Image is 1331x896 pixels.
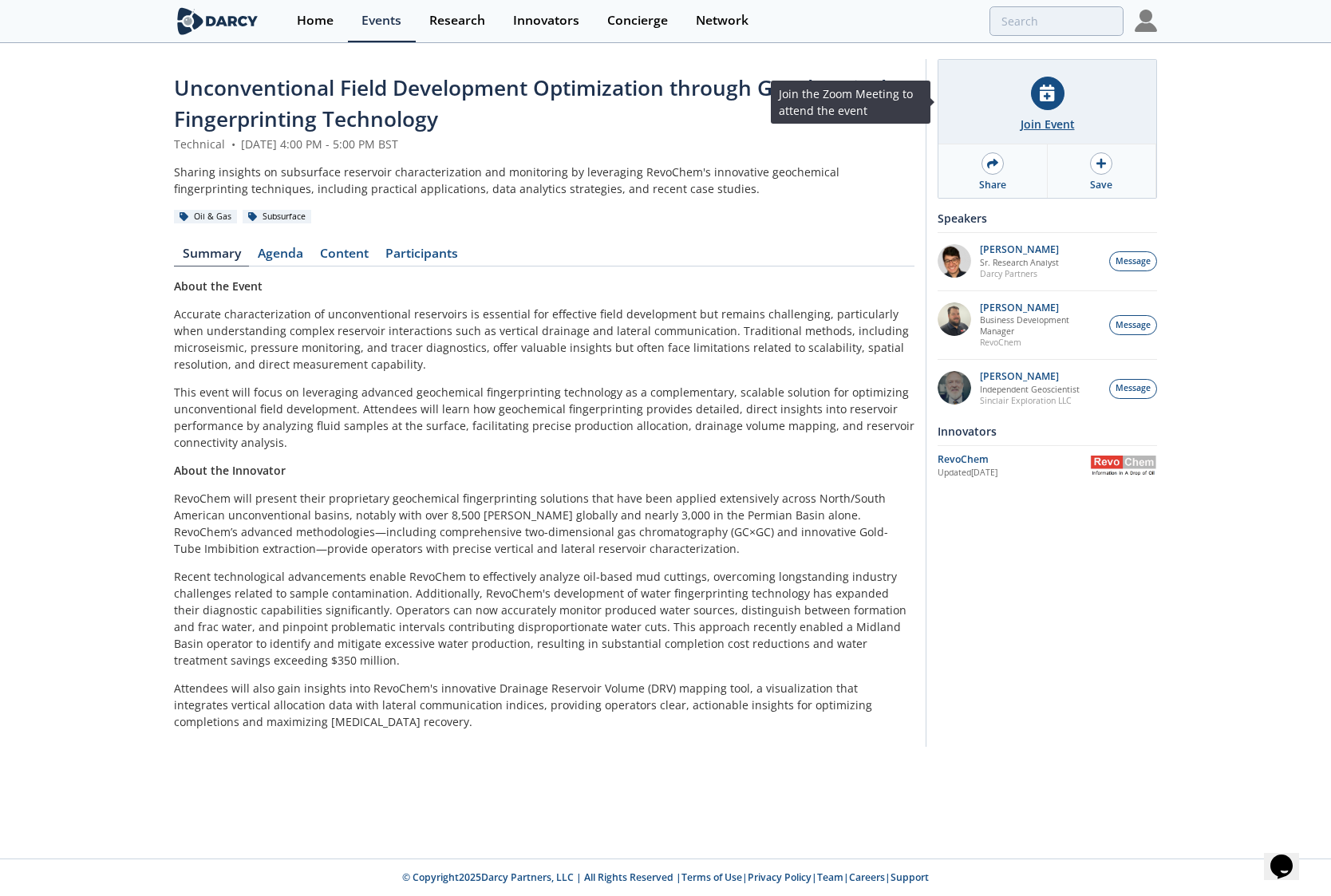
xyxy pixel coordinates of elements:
[980,395,1080,406] p: Sinclair Exploration LLC
[696,14,748,27] div: Network
[938,244,971,278] img: pfbUXw5ZTiaeWmDt62ge
[75,870,1256,885] p: © Copyright 2025 Darcy Partners, LLC | All Rights Reserved | | | | |
[938,204,1157,232] div: Speakers
[1021,116,1075,132] div: Join Event
[1116,382,1151,395] span: Message
[1264,832,1315,880] iframe: chat widget
[681,870,742,884] a: Terms of Use
[174,568,914,669] p: Recent technological advancements enable RevoChem to effectively analyze oil-based mud cuttings, ...
[377,247,466,266] a: Participants
[748,870,812,884] a: Privacy Policy
[980,244,1059,255] p: [PERSON_NAME]
[174,278,263,294] strong: About the Event
[1090,178,1112,192] div: Save
[607,14,668,27] div: Concierge
[980,257,1059,268] p: Sr. Research Analyst
[297,14,334,27] div: Home
[849,870,885,884] a: Careers
[938,417,1157,445] div: Innovators
[980,337,1101,348] p: RevoChem
[938,452,1090,467] div: RevoChem
[311,247,377,266] a: Content
[938,452,1157,480] a: RevoChem Updated[DATE] RevoChem
[1109,251,1157,271] button: Message
[174,490,914,557] p: RevoChem will present their proprietary geochemical fingerprinting solutions that have been appli...
[1116,319,1151,332] span: Message
[243,210,311,224] div: Subsurface
[174,463,286,478] strong: About the Innovator
[174,384,914,451] p: This event will focus on leveraging advanced geochemical fingerprinting technology as a complemen...
[817,870,843,884] a: Team
[980,384,1080,395] p: Independent Geoscientist
[174,306,914,373] p: Accurate characterization of unconventional reservoirs is essential for effective field developme...
[1135,10,1157,32] img: Profile
[174,247,249,266] a: Summary
[174,136,914,152] div: Technical [DATE] 4:00 PM - 5:00 PM BST
[1116,255,1151,268] span: Message
[938,302,971,336] img: 2k2ez1SvSiOh3gKHmcgF
[361,14,401,27] div: Events
[1109,379,1157,399] button: Message
[174,164,914,197] div: Sharing insights on subsurface reservoir characterization and monitoring by leveraging RevoChem's...
[174,73,887,133] span: Unconventional Field Development Optimization through Geochemical Fingerprinting Technology
[513,14,579,27] div: Innovators
[980,314,1101,337] p: Business Development Manager
[249,247,311,266] a: Agenda
[989,6,1124,36] input: Advanced Search
[1090,456,1157,476] img: RevoChem
[979,178,1006,192] div: Share
[228,136,238,152] span: •
[980,371,1080,382] p: [PERSON_NAME]
[174,7,261,35] img: logo-wide.svg
[938,467,1090,480] div: Updated [DATE]
[429,14,485,27] div: Research
[174,680,914,730] p: Attendees will also gain insights into RevoChem's innovative Drainage Reservoir Volume (DRV) mapp...
[1109,315,1157,335] button: Message
[174,210,237,224] div: Oil & Gas
[980,302,1101,314] p: [PERSON_NAME]
[891,870,929,884] a: Support
[938,371,971,405] img: 790b61d6-77b3-4134-8222-5cb555840c93
[980,268,1059,279] p: Darcy Partners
